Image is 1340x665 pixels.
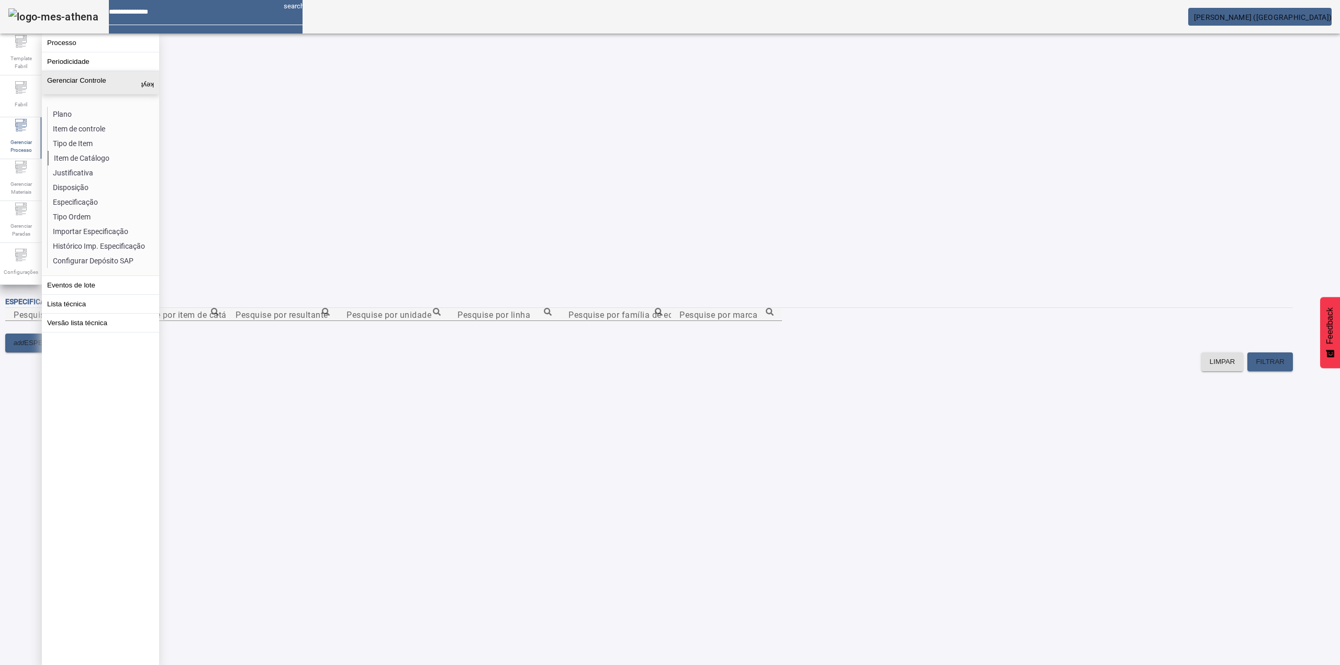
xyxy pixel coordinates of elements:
[5,219,37,241] span: Gerenciar Paradas
[457,308,552,321] input: Number
[48,136,159,151] li: Tipo de Item
[1247,352,1293,371] button: FILTRAR
[5,297,63,306] span: Especificações
[24,338,81,348] span: ESPECIFICAÇÃO
[48,121,159,136] li: Item de controle
[1,265,41,279] span: Configurações
[14,309,130,319] mat-label: Pesquise por item de controle
[8,8,98,25] img: logo-mes-athena
[236,308,330,321] input: Number
[347,308,441,321] input: Number
[48,209,159,224] li: Tipo Ordem
[679,309,757,319] mat-label: Pesquise por marca
[48,195,159,209] li: Especificação
[48,224,159,239] li: Importar Especificação
[568,308,663,321] input: Number
[1320,297,1340,368] button: Feedback - Mostrar pesquisa
[1210,357,1235,367] span: LIMPAR
[1201,352,1244,371] button: LIMPAR
[12,97,30,112] span: Fabril
[125,309,244,319] mat-label: Pesquise por item de catálogo
[48,107,159,121] li: Plano
[42,52,159,71] button: Periodicidade
[48,180,159,195] li: Disposição
[42,276,159,294] button: Eventos de lote
[48,165,159,180] li: Justificativa
[679,308,774,321] input: Number
[141,76,154,89] mat-icon: keyboard_arrow_up
[1256,357,1285,367] span: FILTRAR
[1194,13,1332,21] span: [PERSON_NAME] ([GEOGRAPHIC_DATA])
[5,177,37,199] span: Gerenciar Materiais
[5,135,37,157] span: Gerenciar Processo
[42,295,159,313] button: Lista técnica
[14,308,108,321] input: Number
[48,239,159,253] li: Histórico Imp. Especificação
[568,309,716,319] mat-label: Pesquise por família de equipamento
[457,309,530,319] mat-label: Pesquise por linha
[347,309,431,319] mat-label: Pesquise por unidade
[1325,307,1335,344] span: Feedback
[48,253,159,268] li: Configurar Depósito SAP
[5,51,37,73] span: Template Fabril
[5,334,89,352] button: addESPECIFICAÇÃO
[125,308,219,321] input: Number
[42,71,159,94] button: Gerenciar Controle
[236,309,328,319] mat-label: Pesquise por resultante
[48,151,159,165] li: Item de Catálogo
[42,34,159,52] button: Processo
[42,314,159,332] button: Versão lista técnica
